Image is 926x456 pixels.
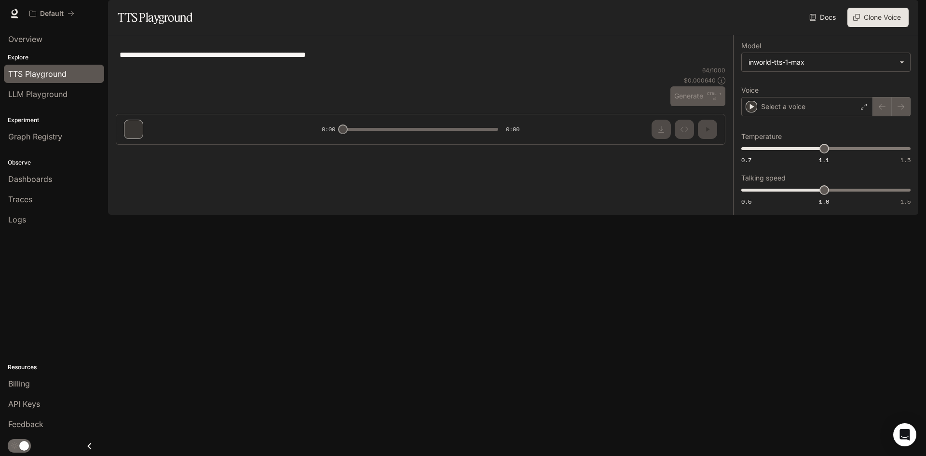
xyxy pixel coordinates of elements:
[742,53,910,71] div: inworld-tts-1-max
[741,197,751,206] span: 0.5
[900,156,911,164] span: 1.5
[702,66,725,74] p: 64 / 1000
[893,423,916,446] div: Open Intercom Messenger
[807,8,840,27] a: Docs
[741,42,761,49] p: Model
[819,197,829,206] span: 1.0
[761,102,805,111] p: Select a voice
[25,4,79,23] button: All workspaces
[847,8,909,27] button: Clone Voice
[900,197,911,206] span: 1.5
[684,76,716,84] p: $ 0.000640
[741,133,782,140] p: Temperature
[819,156,829,164] span: 1.1
[118,8,192,27] h1: TTS Playground
[40,10,64,18] p: Default
[741,87,759,94] p: Voice
[749,57,895,67] div: inworld-tts-1-max
[741,175,786,181] p: Talking speed
[741,156,751,164] span: 0.7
